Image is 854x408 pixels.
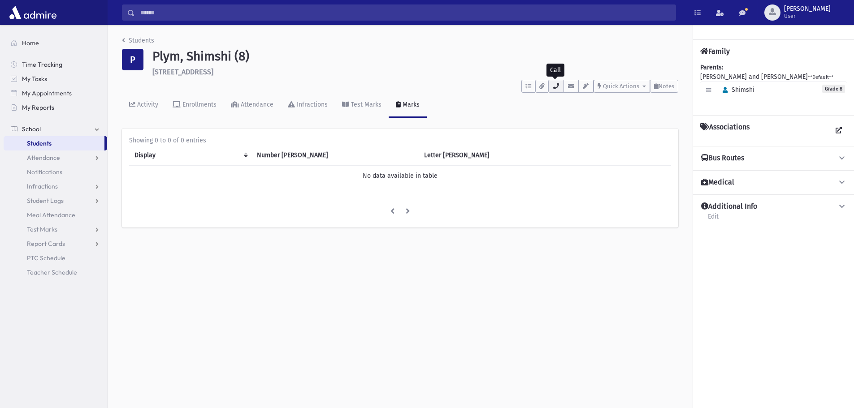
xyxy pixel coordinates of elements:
[281,93,335,118] a: Infractions
[165,93,224,118] a: Enrollments
[122,49,143,70] div: P
[7,4,59,21] img: AdmirePro
[4,179,107,193] a: Infractions
[4,208,107,222] a: Meal Attendance
[784,5,831,13] span: [PERSON_NAME]
[22,39,39,47] span: Home
[27,139,52,147] span: Students
[152,49,678,64] h1: Plym, Shimshi (8)
[701,202,757,211] h4: Additional Info
[4,122,107,136] a: School
[4,72,107,86] a: My Tasks
[152,68,678,76] h6: [STREET_ADDRESS]
[700,202,847,211] button: Additional Info
[719,86,754,94] span: Shimshi
[295,101,328,108] div: Infractions
[4,86,107,100] a: My Appointments
[700,63,847,108] div: [PERSON_NAME] and [PERSON_NAME]
[389,93,427,118] a: Marks
[335,93,389,118] a: Test Marks
[594,80,650,93] button: Quick Actions
[650,80,678,93] button: Notes
[239,101,273,108] div: Attendance
[707,211,719,228] a: Edit
[27,197,64,205] span: Student Logs
[4,265,107,279] a: Teacher Schedule
[27,225,57,233] span: Test Marks
[251,145,419,166] th: Number Mark
[27,240,65,248] span: Report Cards
[700,47,730,56] h4: Family
[4,236,107,251] a: Report Cards
[4,222,107,236] a: Test Marks
[27,168,62,176] span: Notifications
[700,154,847,163] button: Bus Routes
[135,4,676,21] input: Search
[4,136,104,150] a: Students
[27,211,75,219] span: Meal Attendance
[603,83,639,90] span: Quick Actions
[22,75,47,83] span: My Tasks
[4,36,107,50] a: Home
[122,93,165,118] a: Activity
[27,254,65,262] span: PTC Schedule
[22,103,54,112] span: My Reports
[4,165,107,179] a: Notifications
[822,85,845,93] span: Grade 8
[135,101,158,108] div: Activity
[701,154,744,163] h4: Bus Routes
[224,93,281,118] a: Attendance
[181,101,217,108] div: Enrollments
[659,83,674,90] span: Notes
[27,182,58,190] span: Infractions
[122,37,154,44] a: Students
[4,193,107,208] a: Student Logs
[546,64,564,77] div: Call
[22,125,41,133] span: School
[122,36,154,49] nav: breadcrumb
[22,89,72,97] span: My Appointments
[4,100,107,115] a: My Reports
[701,178,734,187] h4: Medical
[349,101,381,108] div: Test Marks
[22,60,62,69] span: Time Tracking
[700,64,723,71] b: Parents:
[27,268,77,276] span: Teacher Schedule
[129,136,671,145] div: Showing 0 to 0 of 0 entries
[784,13,831,20] span: User
[129,165,671,186] td: No data available in table
[419,145,564,166] th: Letter Mark
[27,154,60,162] span: Attendance
[831,123,847,139] a: View all Associations
[129,145,251,166] th: Display
[401,101,420,108] div: Marks
[4,150,107,165] a: Attendance
[700,178,847,187] button: Medical
[4,251,107,265] a: PTC Schedule
[4,57,107,72] a: Time Tracking
[700,123,750,139] h4: Associations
